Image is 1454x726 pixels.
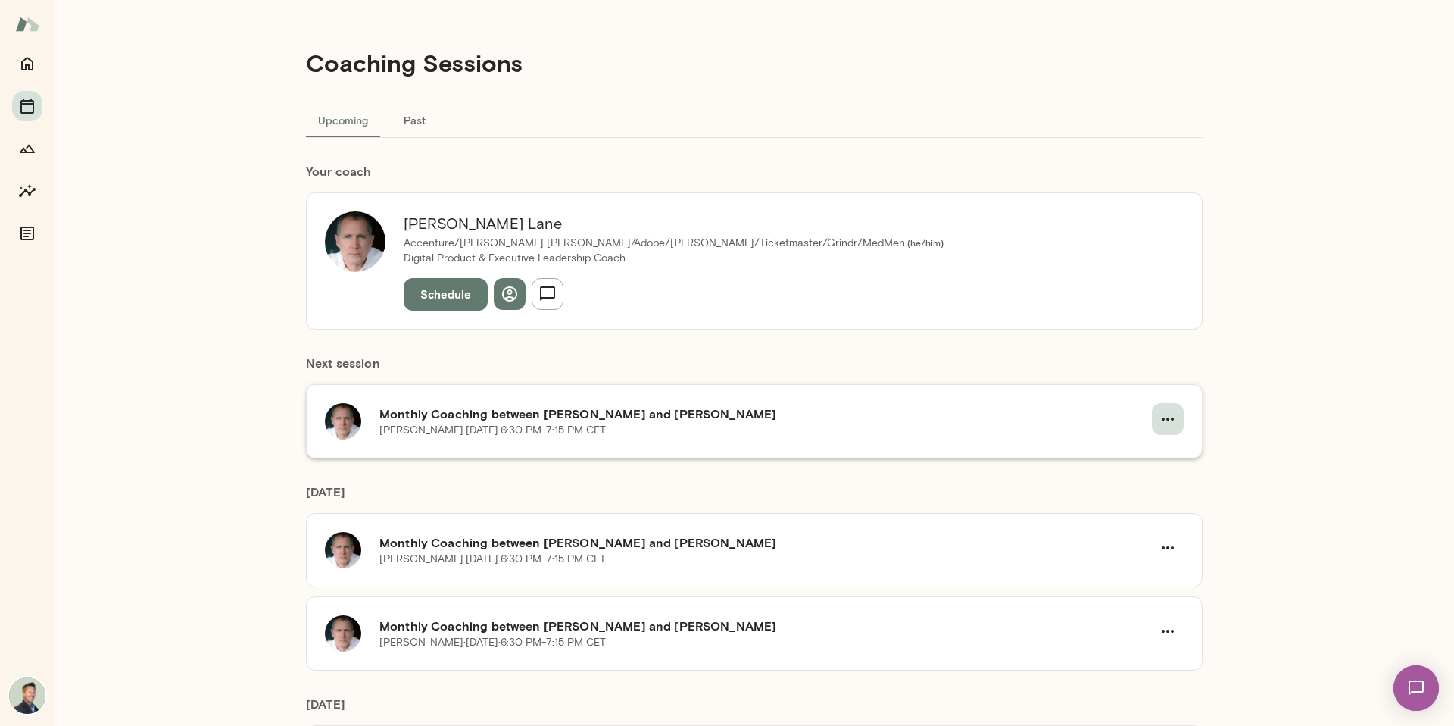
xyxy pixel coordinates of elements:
[325,211,385,272] img: Mike Lane
[404,236,944,251] p: Accenture/[PERSON_NAME] [PERSON_NAME]/Adobe/[PERSON_NAME]/Ticketmaster/Grindr/MedMen
[12,49,42,79] button: Home
[306,49,523,77] h4: Coaching Sessions
[12,176,42,206] button: Insights
[306,354,1203,384] h6: Next session
[379,534,1152,552] h6: Monthly Coaching between [PERSON_NAME] and [PERSON_NAME]
[494,278,526,310] button: View profile
[12,218,42,249] button: Documents
[379,617,1152,635] h6: Monthly Coaching between [PERSON_NAME] and [PERSON_NAME]
[306,102,1203,138] div: basic tabs example
[306,695,1203,725] h6: [DATE]
[404,251,944,266] p: Digital Product & Executive Leadership Coach
[306,102,380,138] button: Upcoming
[12,133,42,164] button: Growth Plan
[532,278,563,310] button: Send message
[404,278,488,310] button: Schedule
[306,162,1203,180] h6: Your coach
[306,483,1203,513] h6: [DATE]
[12,91,42,121] button: Sessions
[379,635,606,650] p: [PERSON_NAME] · [DATE] · 6:30 PM-7:15 PM CET
[379,423,606,438] p: [PERSON_NAME] · [DATE] · 6:30 PM-7:15 PM CET
[9,677,45,714] img: Brian Lawrence
[404,211,944,236] h6: [PERSON_NAME] Lane
[379,405,1152,423] h6: Monthly Coaching between [PERSON_NAME] and [PERSON_NAME]
[15,10,39,39] img: Mento
[380,102,448,138] button: Past
[905,237,944,248] span: ( he/him )
[379,552,606,567] p: [PERSON_NAME] · [DATE] · 6:30 PM-7:15 PM CET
